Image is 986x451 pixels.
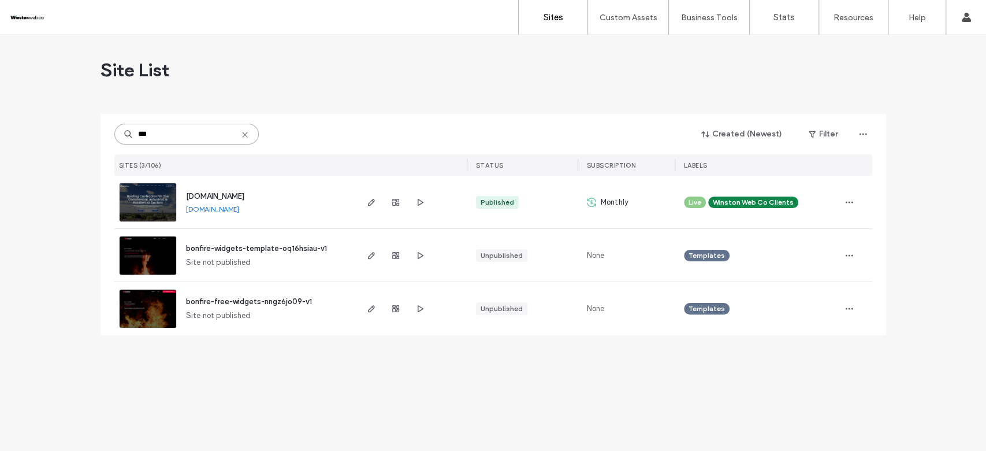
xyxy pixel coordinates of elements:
button: Created (Newest) [691,125,792,143]
div: Unpublished [481,250,523,261]
label: Help [909,13,926,23]
label: Custom Assets [600,13,657,23]
span: Templates [689,304,725,314]
a: bonfire-widgets-template-oq16hsiau-v1 [186,244,327,253]
div: Unpublished [481,304,523,314]
span: Site List [101,58,169,82]
span: SITES (3/106) [119,161,162,169]
span: Winston Web Co Clients [713,197,794,208]
div: Published [481,197,514,208]
a: bonfire-free-widgets-nngz6jo09-v1 [186,297,312,306]
label: Stats [773,12,795,23]
a: [DOMAIN_NAME] [186,205,239,213]
span: LABELS [684,161,708,169]
span: Monthly [601,197,628,208]
label: Sites [544,12,563,23]
span: Site not published [186,310,251,321]
span: None [587,303,605,315]
label: Business Tools [681,13,738,23]
a: [DOMAIN_NAME] [186,192,244,201]
span: SUBSCRIPTION [587,161,636,169]
span: STATUS [476,161,504,169]
span: None [587,250,605,261]
span: Live [689,197,701,208]
button: Filter [797,125,849,143]
span: Help [26,8,50,19]
label: Resources [834,13,873,23]
span: Templates [689,250,725,261]
span: Site not published [186,257,251,268]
